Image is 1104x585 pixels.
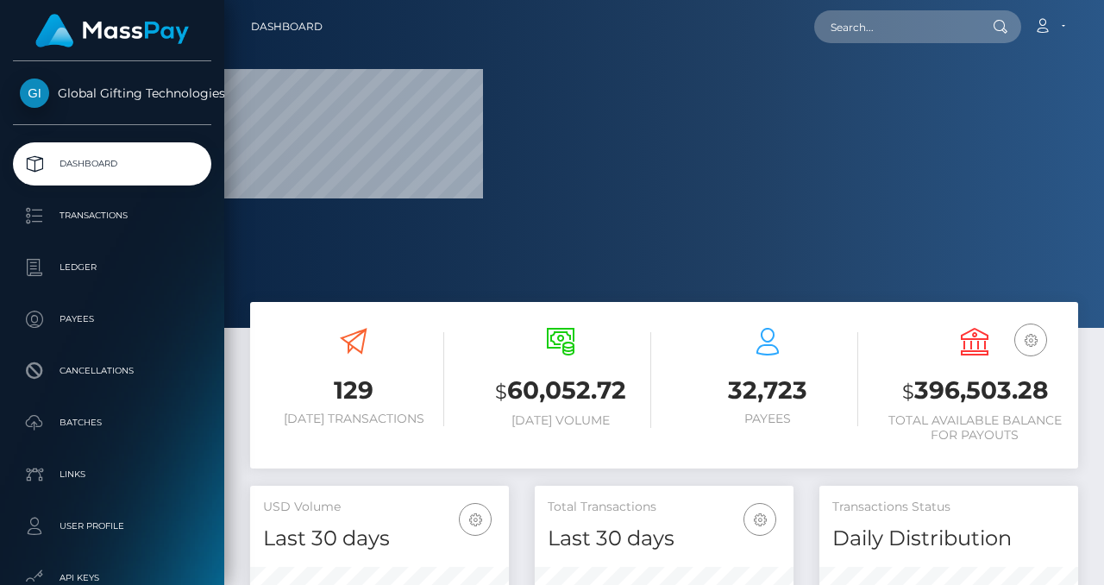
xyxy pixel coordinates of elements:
[263,524,496,554] h4: Last 30 days
[13,246,211,289] a: Ledger
[20,306,204,332] p: Payees
[13,194,211,237] a: Transactions
[20,203,204,229] p: Transactions
[13,505,211,548] a: User Profile
[20,462,204,487] p: Links
[884,413,1065,443] h6: Total Available Balance for Payouts
[470,374,651,409] h3: 60,052.72
[263,412,444,426] h6: [DATE] Transactions
[677,412,858,426] h6: Payees
[902,380,914,404] small: $
[548,524,781,554] h4: Last 30 days
[495,380,507,404] small: $
[20,410,204,436] p: Batches
[832,499,1065,516] h5: Transactions Status
[677,374,858,407] h3: 32,723
[20,79,49,108] img: Global Gifting Technologies Inc
[263,499,496,516] h5: USD Volume
[814,10,976,43] input: Search...
[263,374,444,407] h3: 129
[20,358,204,384] p: Cancellations
[548,499,781,516] h5: Total Transactions
[13,453,211,496] a: Links
[13,298,211,341] a: Payees
[13,142,211,186] a: Dashboard
[470,413,651,428] h6: [DATE] Volume
[20,255,204,280] p: Ledger
[251,9,323,45] a: Dashboard
[35,14,189,47] img: MassPay Logo
[13,85,211,101] span: Global Gifting Technologies Inc
[884,374,1065,409] h3: 396,503.28
[20,151,204,177] p: Dashboard
[13,349,211,393] a: Cancellations
[832,524,1065,554] h4: Daily Distribution
[13,401,211,444] a: Batches
[20,513,204,539] p: User Profile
